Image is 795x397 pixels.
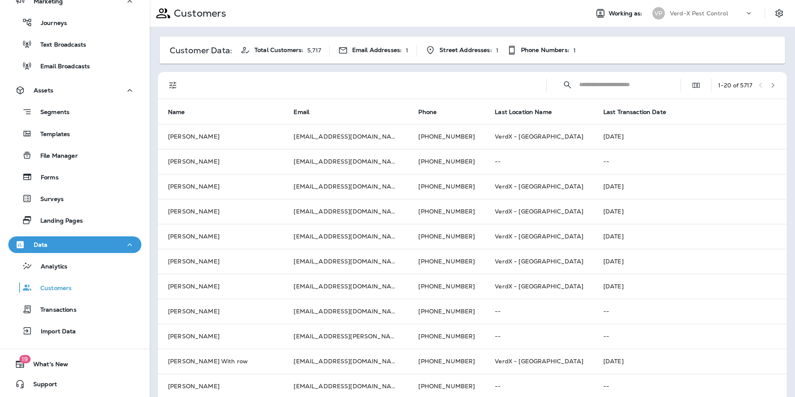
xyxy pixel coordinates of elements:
[652,7,665,20] div: VP
[158,274,284,299] td: [PERSON_NAME]
[284,224,408,249] td: [EMAIL_ADDRESS][DOMAIN_NAME]
[688,77,704,94] button: Edit Fields
[19,355,30,363] span: 19
[284,349,408,374] td: [EMAIL_ADDRESS][DOMAIN_NAME]
[284,199,408,224] td: [EMAIL_ADDRESS][DOMAIN_NAME]
[352,47,402,54] span: Email Addresses:
[32,20,67,27] p: Journeys
[158,349,284,374] td: [PERSON_NAME] With row
[32,41,86,49] p: Text Broadcasts
[168,108,196,116] span: Name
[495,109,552,116] span: Last Location Name
[170,7,226,20] p: Customers
[168,109,185,116] span: Name
[158,224,284,249] td: [PERSON_NAME]
[603,383,777,390] p: --
[170,47,232,54] p: Customer Data:
[408,299,485,324] td: [PHONE_NUMBER]
[32,217,83,225] p: Landing Pages
[495,283,583,290] span: VerdX - [GEOGRAPHIC_DATA]
[408,274,485,299] td: [PHONE_NUMBER]
[408,349,485,374] td: [PHONE_NUMBER]
[495,233,583,240] span: VerdX - [GEOGRAPHIC_DATA]
[8,146,141,164] button: File Manager
[408,174,485,199] td: [PHONE_NUMBER]
[32,263,67,271] p: Analytics
[8,322,141,340] button: Import Data
[521,47,569,54] span: Phone Numbers:
[8,14,141,31] button: Journeys
[284,274,408,299] td: [EMAIL_ADDRESS][DOMAIN_NAME]
[593,224,787,249] td: [DATE]
[593,249,787,274] td: [DATE]
[603,158,777,165] p: --
[495,208,583,215] span: VerdX - [GEOGRAPHIC_DATA]
[32,285,72,293] p: Customers
[284,174,408,199] td: [EMAIL_ADDRESS][DOMAIN_NAME]
[8,300,141,318] button: Transactions
[8,211,141,229] button: Landing Pages
[284,124,408,149] td: [EMAIL_ADDRESS][DOMAIN_NAME]
[307,47,321,54] p: 5,717
[284,324,408,349] td: [EMAIL_ADDRESS][PERSON_NAME][DOMAIN_NAME]
[8,257,141,275] button: Analytics
[408,124,485,149] td: [PHONE_NUMBER]
[25,381,57,391] span: Support
[495,158,583,165] p: --
[559,77,576,93] button: Collapse Search
[418,108,447,116] span: Phone
[32,63,90,71] p: Email Broadcasts
[8,356,141,372] button: 19What's New
[593,174,787,199] td: [DATE]
[32,152,78,160] p: File Manager
[408,199,485,224] td: [PHONE_NUMBER]
[158,149,284,174] td: [PERSON_NAME]
[406,47,408,54] p: 1
[408,149,485,174] td: [PHONE_NUMBER]
[284,149,408,174] td: [EMAIL_ADDRESS][DOMAIN_NAME]
[158,124,284,149] td: [PERSON_NAME]
[418,109,437,116] span: Phone
[32,306,77,314] p: Transactions
[294,109,309,116] span: Email
[294,108,320,116] span: Email
[408,249,485,274] td: [PHONE_NUMBER]
[32,196,64,203] p: Surveys
[25,361,68,371] span: What's New
[32,109,69,117] p: Segments
[495,308,583,315] p: --
[408,224,485,249] td: [PHONE_NUMBER]
[439,47,491,54] span: Street Addresses:
[593,349,787,374] td: [DATE]
[495,333,583,340] p: --
[495,357,583,365] span: VerdX - [GEOGRAPHIC_DATA]
[158,249,284,274] td: [PERSON_NAME]
[8,279,141,296] button: Customers
[34,241,48,248] p: Data
[573,47,576,54] p: 1
[8,236,141,253] button: Data
[718,82,752,89] div: 1 - 20 of 5717
[32,328,76,336] p: Import Data
[8,190,141,207] button: Surveys
[495,258,583,265] span: VerdX - [GEOGRAPHIC_DATA]
[158,199,284,224] td: [PERSON_NAME]
[158,299,284,324] td: [PERSON_NAME]
[609,10,644,17] span: Working as:
[284,249,408,274] td: [EMAIL_ADDRESS][DOMAIN_NAME]
[772,6,787,21] button: Settings
[158,324,284,349] td: [PERSON_NAME]
[8,376,141,392] button: Support
[34,87,53,94] p: Assets
[495,383,583,390] p: --
[158,174,284,199] td: [PERSON_NAME]
[603,109,666,116] span: Last Transaction Date
[408,324,485,349] td: [PHONE_NUMBER]
[670,10,728,17] p: Verd-X Pest Control
[284,299,408,324] td: [EMAIL_ADDRESS][DOMAIN_NAME]
[8,168,141,186] button: Forms
[495,183,583,190] span: VerdX - [GEOGRAPHIC_DATA]
[165,77,181,94] button: Filters
[593,274,787,299] td: [DATE]
[8,82,141,99] button: Assets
